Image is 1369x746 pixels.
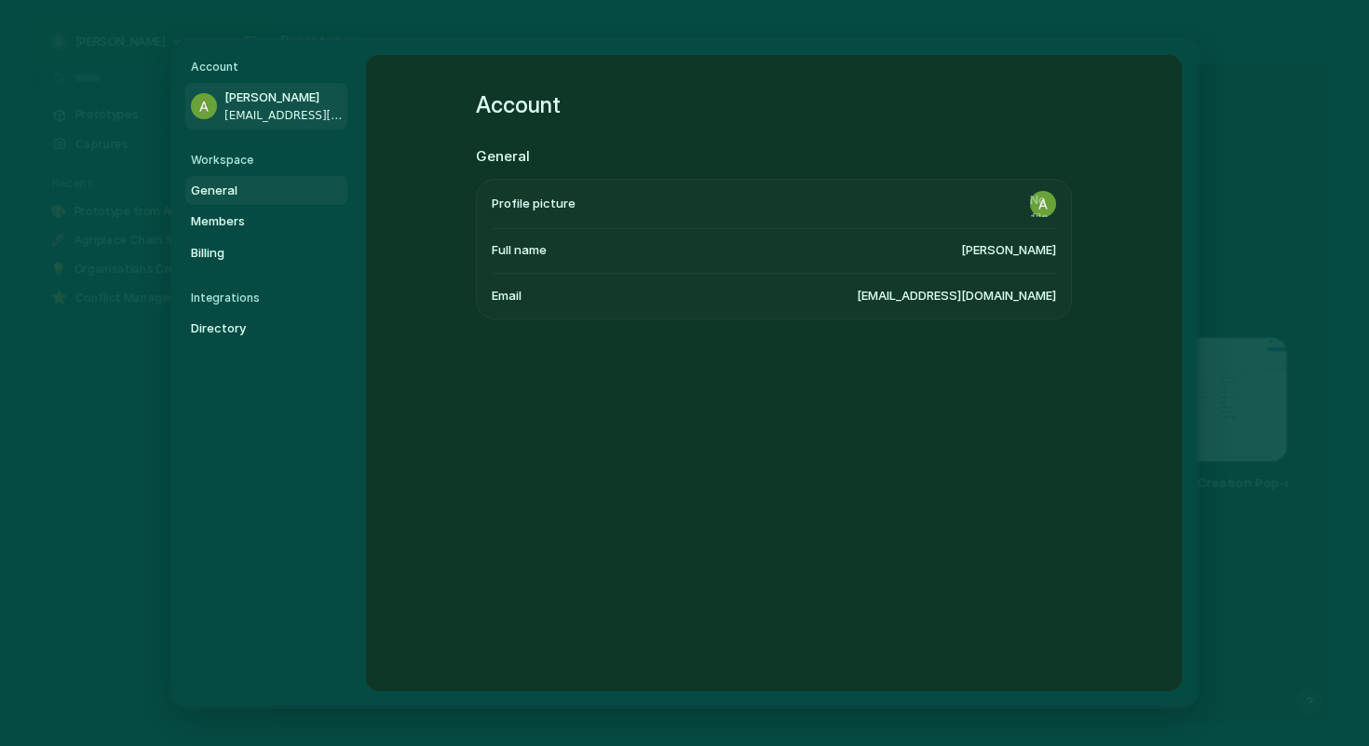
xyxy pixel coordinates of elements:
[191,290,347,306] h5: Integrations
[185,238,347,268] a: Billing
[857,287,1056,305] span: [EMAIL_ADDRESS][DOMAIN_NAME]
[191,212,310,231] span: Members
[476,146,1072,168] h2: General
[191,152,347,169] h5: Workspace
[961,241,1056,260] span: [PERSON_NAME]
[492,241,547,260] span: Full name
[191,244,310,263] span: Billing
[476,88,1072,122] h1: Account
[191,182,310,200] span: General
[191,319,310,338] span: Directory
[492,287,522,305] span: Email
[185,314,347,344] a: Directory
[224,107,344,124] span: [EMAIL_ADDRESS][DOMAIN_NAME]
[185,207,347,237] a: Members
[191,59,347,75] h5: Account
[224,88,344,107] span: [PERSON_NAME]
[185,83,347,129] a: [PERSON_NAME][EMAIL_ADDRESS][DOMAIN_NAME]
[185,176,347,206] a: General
[492,195,576,213] span: Profile picture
